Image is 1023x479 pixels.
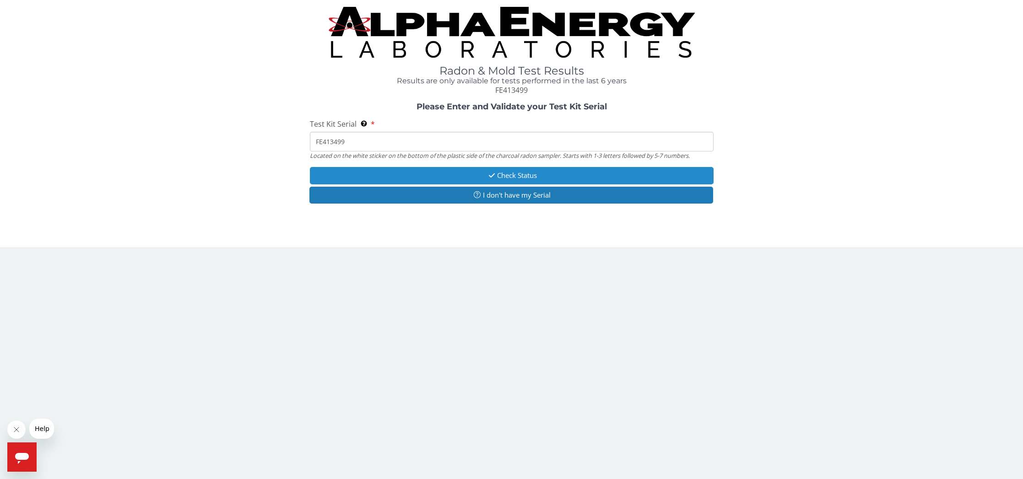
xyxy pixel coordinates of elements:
[310,119,357,129] span: Test Kit Serial
[7,420,26,439] iframe: Close message
[310,77,714,85] h4: Results are only available for tests performed in the last 6 years
[310,65,714,77] h1: Radon & Mold Test Results
[310,151,714,160] div: Located on the white sticker on the bottom of the plastic side of the charcoal radon sampler. Sta...
[309,187,713,204] button: I don't have my Serial
[29,419,54,439] iframe: Message from company
[495,85,528,95] span: FE413499
[7,442,37,472] iframe: Button to launch messaging window
[417,102,607,112] strong: Please Enter and Validate your Test Kit Serial
[310,167,714,184] button: Check Status
[329,7,695,58] img: TightCrop.jpg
